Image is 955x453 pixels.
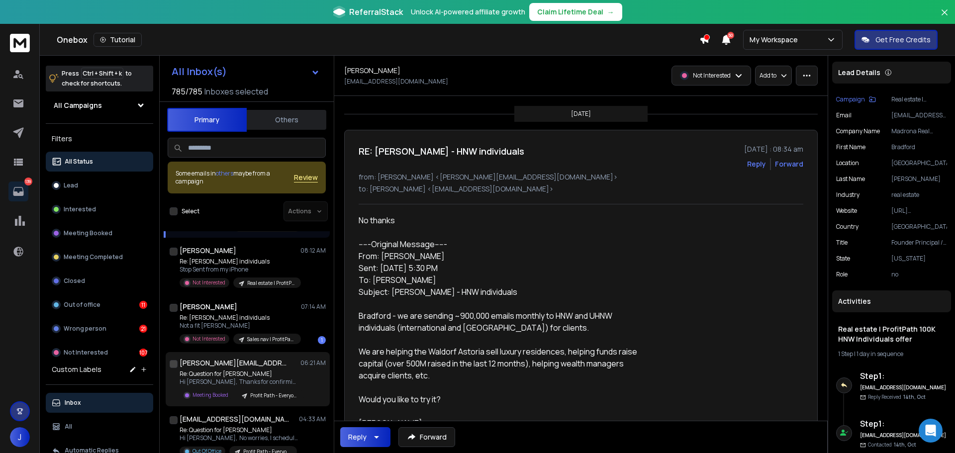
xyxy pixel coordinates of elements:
p: Not Interested [192,335,225,343]
p: Last Name [836,175,865,183]
button: Reply [340,427,390,447]
p: 06:21 AM [300,359,326,367]
a: 139 [8,181,28,201]
p: Press to check for shortcuts. [62,69,132,89]
div: | [838,350,945,358]
span: → [607,7,614,17]
p: to: [PERSON_NAME] <[EMAIL_ADDRESS][DOMAIN_NAME]> [359,184,803,194]
button: Closed [46,271,153,291]
p: location [836,159,859,167]
p: no [891,271,947,278]
p: Madrona Real Estate Services, LLC [891,127,947,135]
p: 08:12 AM [300,247,326,255]
p: Re: [PERSON_NAME] individuals [180,258,299,266]
h1: [EMAIL_ADDRESS][DOMAIN_NAME] [180,414,289,424]
p: from: [PERSON_NAME] <[PERSON_NAME][EMAIL_ADDRESS][DOMAIN_NAME]> [359,172,803,182]
p: Profit Path - Everyone - ICP Campaign [250,392,298,399]
p: [EMAIL_ADDRESS][DOMAIN_NAME] [344,78,448,86]
span: 14th, Oct [903,393,926,400]
p: Real estate | ProfitPath 100K HNW Individuals offer [247,279,295,287]
p: Out of office [64,301,100,309]
p: Meeting Completed [64,253,123,261]
p: Hi [PERSON_NAME], Thanks for confirming. I've [180,378,299,386]
button: Primary [167,108,247,132]
p: Email [836,111,852,119]
p: Lead [64,181,78,189]
p: 04:33 AM [299,415,326,423]
div: 107 [139,349,147,357]
p: Re: Question for [PERSON_NAME] [180,370,299,378]
p: Not Interested [64,349,108,357]
h6: [EMAIL_ADDRESS][DOMAIN_NAME] [860,432,947,439]
button: All Campaigns [46,95,153,115]
span: Ctrl + Shift + k [81,68,123,79]
p: Country [836,223,859,231]
span: 50 [727,32,734,39]
h1: [PERSON_NAME][EMAIL_ADDRESS][DOMAIN_NAME] [180,358,289,368]
button: Out of office11 [46,295,153,315]
p: State [836,255,850,263]
p: [GEOGRAPHIC_DATA] [891,223,947,231]
p: Not Interested [192,279,225,286]
div: 21 [139,325,147,333]
p: Real estate | ProfitPath 100K HNW Individuals offer [891,95,947,103]
p: Reply Received [868,393,926,401]
p: [GEOGRAPHIC_DATA] [891,159,947,167]
button: Wrong person21 [46,319,153,339]
p: Lead Details [838,68,880,78]
p: title [836,239,848,247]
button: Meeting Booked [46,223,153,243]
button: All Inbox(s) [164,62,328,82]
button: All Status [46,152,153,172]
button: Tutorial [94,33,142,47]
h6: Step 1 : [860,370,947,382]
span: 14th, Oct [894,441,916,448]
p: 07:14 AM [301,303,326,311]
div: 1 [318,336,326,344]
button: Review [294,173,318,182]
button: Others [247,109,326,131]
div: Onebox [57,33,699,47]
button: Forward [398,427,455,447]
div: Some emails in maybe from a campaign [176,170,294,185]
h6: [EMAIL_ADDRESS][DOMAIN_NAME] [860,384,947,391]
p: Not a fit [PERSON_NAME] [180,322,299,330]
p: Interested [64,205,96,213]
p: Re: Question for [PERSON_NAME] [180,426,299,434]
p: First Name [836,143,865,151]
p: Bradford [891,143,947,151]
button: Inbox [46,393,153,413]
h3: Inboxes selected [204,86,268,97]
div: 11 [139,301,147,309]
p: Contacted [868,441,916,449]
p: [PERSON_NAME] [891,175,947,183]
span: 1 day in sequence [857,350,903,358]
div: Reply [348,432,367,442]
p: Add to [760,72,776,80]
button: Claim Lifetime Deal→ [529,3,622,21]
p: All [65,423,72,431]
span: ReferralStack [349,6,403,18]
span: J [10,427,30,447]
p: [DATE] : 08:34 am [744,144,803,154]
p: Meeting Booked [192,391,228,399]
button: Not Interested107 [46,343,153,362]
h1: [PERSON_NAME] [344,66,400,76]
p: [EMAIL_ADDRESS][DOMAIN_NAME] [891,111,947,119]
p: Unlock AI-powered affiliate growth [411,7,525,17]
h1: All Campaigns [54,100,102,110]
h1: RE: [PERSON_NAME] - HNW individuals [359,144,524,158]
p: Founder Principal / Designated Broker [891,239,947,247]
p: Re: [PERSON_NAME] individuals [180,314,299,322]
p: website [836,207,857,215]
p: [DATE] [571,110,591,118]
button: Lead [46,176,153,195]
p: Meeting Booked [64,229,112,237]
span: others [216,169,233,178]
p: Closed [64,277,85,285]
button: Interested [46,199,153,219]
div: Forward [775,159,803,169]
button: Reply [747,159,766,169]
p: industry [836,191,859,199]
